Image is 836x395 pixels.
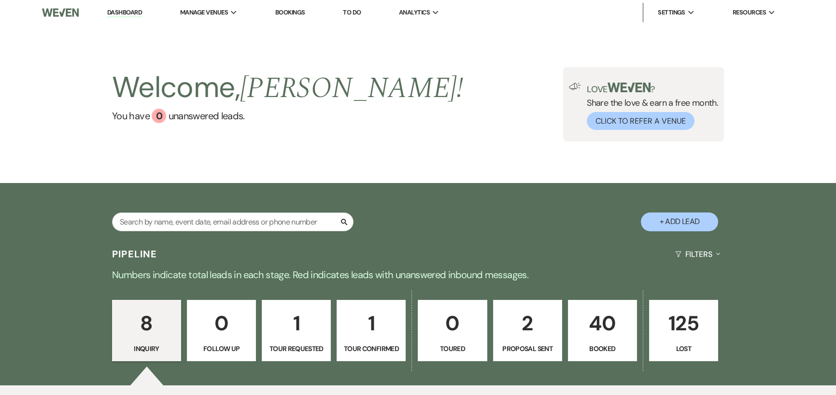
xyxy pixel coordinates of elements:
p: Lost [655,343,712,354]
p: Tour Requested [268,343,325,354]
p: Love ? [587,83,718,94]
img: Weven Logo [42,2,79,23]
h2: Welcome, [112,67,463,109]
span: [PERSON_NAME] ! [240,66,463,111]
a: Dashboard [107,8,142,17]
p: 1 [343,307,399,339]
div: Share the love & earn a free month. [581,83,718,130]
a: 8Inquiry [112,300,181,362]
p: Numbers indicate total leads in each stage. Red indicates leads with unanswered inbound messages. [71,267,766,282]
button: Filters [671,241,724,267]
button: Click to Refer a Venue [587,112,694,130]
p: 125 [655,307,712,339]
p: 0 [424,307,481,339]
p: 1 [268,307,325,339]
p: Toured [424,343,481,354]
a: 2Proposal Sent [493,300,562,362]
a: 0Follow Up [187,300,256,362]
p: Booked [574,343,631,354]
a: 0Toured [418,300,487,362]
a: 1Tour Confirmed [337,300,406,362]
p: Follow Up [193,343,250,354]
a: 40Booked [568,300,637,362]
img: weven-logo-green.svg [608,83,651,92]
img: loud-speaker-illustration.svg [569,83,581,90]
span: Analytics [399,8,430,17]
a: You have 0 unanswered leads. [112,109,463,123]
h3: Pipeline [112,247,157,261]
a: 125Lost [649,300,718,362]
input: Search by name, event date, email address or phone number [112,212,354,231]
a: To Do [343,8,361,16]
span: Resources [733,8,766,17]
p: Inquiry [118,343,175,354]
div: 0 [152,109,166,123]
a: Bookings [275,8,305,16]
p: 40 [574,307,631,339]
p: Tour Confirmed [343,343,399,354]
span: Settings [658,8,685,17]
span: Manage Venues [180,8,228,17]
a: 1Tour Requested [262,300,331,362]
p: Proposal Sent [499,343,556,354]
p: 8 [118,307,175,339]
button: + Add Lead [641,212,718,231]
p: 0 [193,307,250,339]
p: 2 [499,307,556,339]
